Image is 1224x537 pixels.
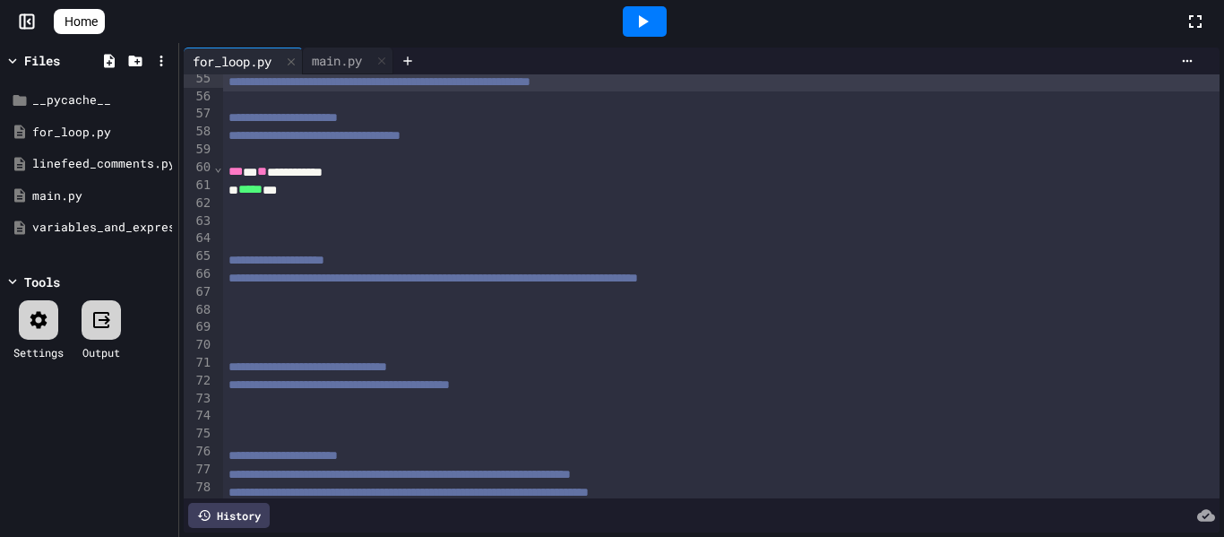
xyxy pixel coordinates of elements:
[82,344,120,360] div: Output
[184,212,213,230] div: 63
[184,159,213,177] div: 60
[65,13,98,30] span: Home
[188,503,270,528] div: History
[24,273,60,291] div: Tools
[32,219,172,237] div: variables_and_expressions.py
[32,91,172,109] div: __pycache__
[184,52,280,71] div: for_loop.py
[184,283,213,301] div: 67
[184,195,213,212] div: 62
[184,230,213,247] div: 64
[32,155,172,173] div: linefeed_comments.py
[13,344,64,360] div: Settings
[184,443,213,461] div: 76
[184,390,213,408] div: 73
[184,461,213,479] div: 77
[184,479,213,497] div: 78
[32,187,172,205] div: main.py
[184,407,213,425] div: 74
[184,247,213,265] div: 65
[32,124,172,142] div: for_loop.py
[184,105,213,123] div: 57
[184,88,213,106] div: 56
[184,177,213,195] div: 61
[184,301,213,319] div: 68
[184,141,213,159] div: 59
[303,51,371,70] div: main.py
[184,48,303,74] div: for_loop.py
[184,354,213,372] div: 71
[303,48,393,74] div: main.py
[184,318,213,336] div: 69
[54,9,105,34] a: Home
[184,265,213,283] div: 66
[184,123,213,141] div: 58
[184,70,213,88] div: 55
[24,51,60,70] div: Files
[184,372,213,390] div: 72
[184,425,213,443] div: 75
[213,160,222,174] span: Fold line
[184,336,213,354] div: 70
[184,497,213,515] div: 79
